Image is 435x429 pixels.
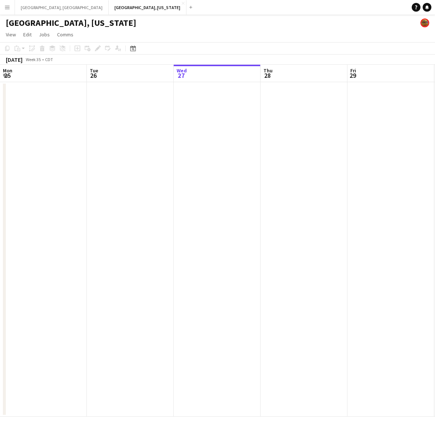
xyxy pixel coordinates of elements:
[20,30,35,39] a: Edit
[24,57,42,62] span: Week 35
[177,67,187,74] span: Wed
[15,0,109,15] button: [GEOGRAPHIC_DATA], [GEOGRAPHIC_DATA]
[36,30,53,39] a: Jobs
[6,56,23,63] div: [DATE]
[39,31,50,38] span: Jobs
[420,19,429,27] app-user-avatar: Rollin Hero
[57,31,73,38] span: Comms
[3,67,12,74] span: Mon
[109,0,186,15] button: [GEOGRAPHIC_DATA], [US_STATE]
[2,71,12,80] span: 25
[350,67,356,74] span: Fri
[262,71,273,80] span: 28
[176,71,187,80] span: 27
[349,71,356,80] span: 29
[45,57,53,62] div: CDT
[89,71,98,80] span: 26
[6,17,136,28] h1: [GEOGRAPHIC_DATA], [US_STATE]
[6,31,16,38] span: View
[54,30,76,39] a: Comms
[263,67,273,74] span: Thu
[3,30,19,39] a: View
[90,67,98,74] span: Tue
[23,31,32,38] span: Edit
